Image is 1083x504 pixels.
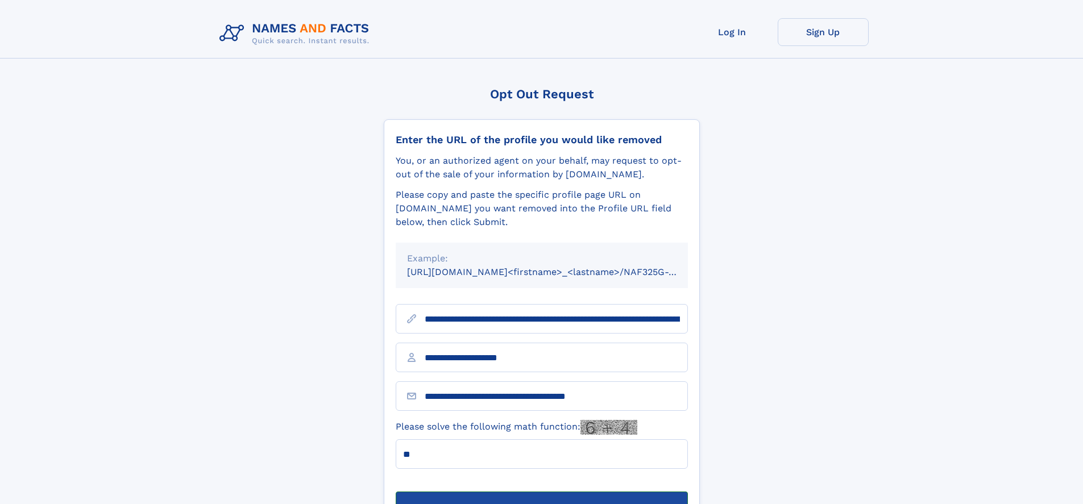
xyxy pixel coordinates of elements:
[396,154,688,181] div: You, or an authorized agent on your behalf, may request to opt-out of the sale of your informatio...
[384,87,700,101] div: Opt Out Request
[396,134,688,146] div: Enter the URL of the profile you would like removed
[396,420,637,435] label: Please solve the following math function:
[778,18,869,46] a: Sign Up
[396,188,688,229] div: Please copy and paste the specific profile page URL on [DOMAIN_NAME] you want removed into the Pr...
[407,266,709,277] small: [URL][DOMAIN_NAME]<firstname>_<lastname>/NAF325G-xxxxxxxx
[687,18,778,46] a: Log In
[215,18,379,49] img: Logo Names and Facts
[407,252,677,265] div: Example:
